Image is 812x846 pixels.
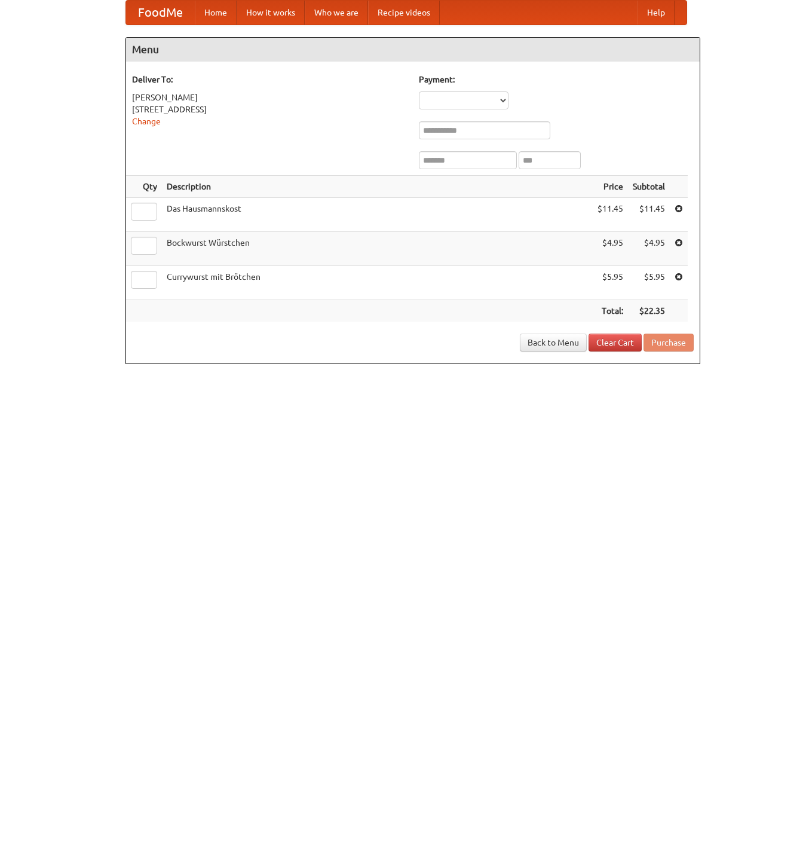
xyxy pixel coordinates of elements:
[419,74,694,85] h5: Payment:
[368,1,440,25] a: Recipe videos
[126,38,700,62] h4: Menu
[520,334,587,352] a: Back to Menu
[132,103,407,115] div: [STREET_ADDRESS]
[628,300,670,322] th: $22.35
[195,1,237,25] a: Home
[593,176,628,198] th: Price
[237,1,305,25] a: How it works
[593,232,628,266] td: $4.95
[132,74,407,85] h5: Deliver To:
[593,300,628,322] th: Total:
[644,334,694,352] button: Purchase
[126,176,162,198] th: Qty
[162,266,593,300] td: Currywurst mit Brötchen
[162,232,593,266] td: Bockwurst Würstchen
[628,266,670,300] td: $5.95
[628,198,670,232] td: $11.45
[628,176,670,198] th: Subtotal
[126,1,195,25] a: FoodMe
[162,176,593,198] th: Description
[593,198,628,232] td: $11.45
[162,198,593,232] td: Das Hausmannskost
[628,232,670,266] td: $4.95
[638,1,675,25] a: Help
[132,117,161,126] a: Change
[305,1,368,25] a: Who we are
[593,266,628,300] td: $5.95
[589,334,642,352] a: Clear Cart
[132,91,407,103] div: [PERSON_NAME]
